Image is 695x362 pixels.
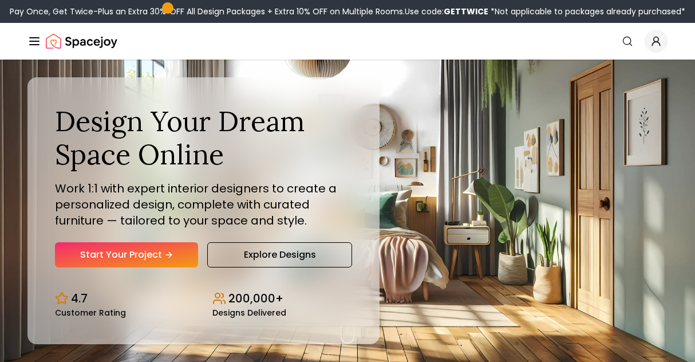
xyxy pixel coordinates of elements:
[405,6,488,17] span: Use code:
[444,6,488,17] b: GETTWICE
[212,309,286,317] small: Designs Delivered
[55,105,352,171] h1: Design Your Dream Space Online
[71,290,88,306] p: 4.7
[207,242,352,267] a: Explore Designs
[55,180,352,229] p: Work 1:1 with expert interior designers to create a personalized design, complete with curated fu...
[46,30,117,53] img: Spacejoy Logo
[55,242,198,267] a: Start Your Project
[488,6,685,17] span: *Not applicable to packages already purchased*
[27,23,668,60] nav: Global
[55,309,126,317] small: Customer Rating
[55,281,352,317] div: Design stats
[10,6,685,17] div: Pay Once, Get Twice-Plus an Extra 30% OFF All Design Packages + Extra 10% OFF on Multiple Rooms.
[228,290,283,306] p: 200,000+
[46,30,117,53] a: Spacejoy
